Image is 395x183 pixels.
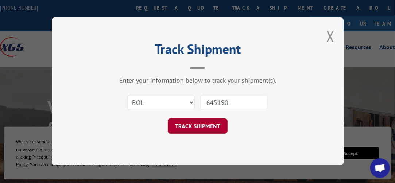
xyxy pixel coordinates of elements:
h2: Track Shipment [88,44,307,58]
div: Enter your information below to track your shipment(s). [88,77,307,85]
input: Number(s) [200,95,267,110]
div: Open chat [370,158,390,178]
button: TRACK SHIPMENT [168,119,228,134]
button: Close modal [326,27,334,46]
